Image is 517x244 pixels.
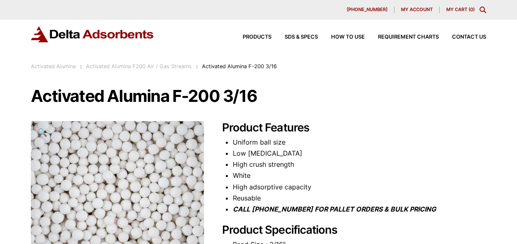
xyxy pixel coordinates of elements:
li: White [233,170,486,181]
a: Contact Us [439,35,486,40]
a: SDS & SPECS [271,35,318,40]
li: Low [MEDICAL_DATA] [233,148,486,159]
span: Activated Alumina F-200 3/16 [202,63,277,69]
span: SDS & SPECS [285,35,318,40]
a: Activated Alumina F200 Air / Gas Streams [86,63,192,69]
a: My Cart (0) [446,7,475,12]
div: Toggle Modal Content [480,7,486,13]
span: Requirement Charts [378,35,439,40]
h1: Activated Alumina F-200 3/16 [31,87,486,105]
a: Activated Alumina F-200 3/16 [31,203,204,211]
span: 0 [470,7,473,12]
span: : [80,63,82,69]
span: My account [401,7,433,12]
span: How to Use [331,35,365,40]
span: Products [243,35,271,40]
h2: Product Specifications [222,223,486,237]
a: View full-screen image gallery [31,121,53,144]
li: High adsorptive capacity [233,182,486,193]
h2: Product Features [222,121,486,135]
li: Uniform ball size [233,137,486,148]
span: [PHONE_NUMBER] [347,7,387,12]
img: Delta Adsorbents [31,26,154,42]
li: Reusable [233,193,486,204]
a: [PHONE_NUMBER] [340,7,394,13]
a: Activated Alumina [31,63,76,69]
span: 🔍 [38,128,47,137]
a: How to Use [318,35,365,40]
i: CALL [PHONE_NUMBER] FOR PALLET ORDERS & BULK PRICING [233,205,436,213]
span: : [196,63,198,69]
a: Products [230,35,271,40]
a: Requirement Charts [365,35,439,40]
span: Contact Us [452,35,486,40]
a: My account [394,7,440,13]
li: High crush strength [233,159,486,170]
